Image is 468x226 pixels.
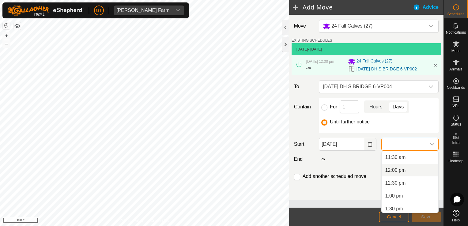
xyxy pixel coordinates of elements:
[387,214,401,219] span: Cancel
[292,156,316,163] label: End
[382,190,438,202] li: 1:00 pm
[120,218,143,224] a: Privacy Policy
[426,138,438,150] div: dropdown trigger
[451,122,461,126] span: Status
[319,156,327,162] label: ∞
[382,177,438,189] li: 12:30 pm
[331,23,372,28] span: 24 Fall Calves (27)
[448,159,463,163] span: Heatmap
[425,20,437,32] div: dropdown trigger
[292,38,332,43] label: EXISTING SCHEDULES
[303,174,366,179] label: Add another scheduled move
[293,4,413,11] h2: Add Move
[447,12,464,16] span: Schedules
[330,119,370,124] label: Until further notice
[13,22,21,30] button: Map Layers
[114,6,172,15] span: Thoren Farm
[151,218,169,224] a: Contact Us
[413,4,443,11] div: Advice
[444,207,468,224] a: Help
[3,40,10,47] button: –
[364,138,376,151] button: Choose Date
[3,32,10,40] button: +
[320,81,425,93] span: 2025-08-12 DH S BRIDGE 6-VP004
[306,59,334,64] span: [DATE] 12:00 pm
[296,47,308,51] span: [DATE]
[379,212,409,222] button: Cancel
[451,49,460,53] span: Mobs
[172,6,184,15] div: dropdown trigger
[330,104,337,109] label: For
[116,8,169,13] div: [PERSON_NAME] Farm
[3,22,10,29] button: Reset Map
[292,141,316,148] label: Start
[357,66,417,72] a: [DATE] DH S BRIDGE 6-VP002
[447,86,465,89] span: Neckbands
[385,192,403,200] span: 1:00 pm
[96,7,102,14] span: GT
[452,104,459,108] span: VPs
[385,179,406,187] span: 12:30 pm
[357,58,393,65] span: 24 Fall Calves (27)
[382,203,438,215] li: 1:30 pm
[452,218,460,222] span: Help
[292,20,316,33] label: Move
[306,64,311,72] div: -
[421,214,432,219] span: Save
[382,164,438,176] li: 12:00 pm
[446,31,466,34] span: Notifications
[433,62,437,68] span: ∞
[320,20,425,32] span: 24 Fall Calves
[369,103,383,111] span: Hours
[449,67,462,71] span: Animals
[292,103,316,111] label: Contain
[425,81,437,93] div: dropdown trigger
[412,212,441,222] button: Save
[385,205,403,213] span: 1:30 pm
[382,151,438,164] li: 11:30 am
[393,103,404,111] span: Days
[308,47,322,51] span: - [DATE]
[385,154,406,161] span: 11:30 am
[292,80,316,93] label: To
[308,65,311,70] span: ∞
[385,167,406,174] span: 12:00 pm
[7,5,84,16] img: Gallagher Logo
[452,141,459,145] span: Infra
